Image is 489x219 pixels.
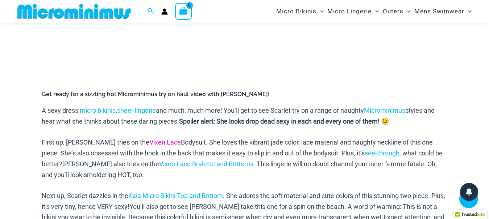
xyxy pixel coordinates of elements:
a: Vixen Lace Bralette and Bottoms [159,160,253,168]
a: Micro BikinisMenu ToggleMenu Toggle [274,2,326,21]
span: Menu Toggle [316,2,324,21]
a: Micro LingerieMenu ToggleMenu Toggle [326,2,381,21]
span: First up, [PERSON_NAME] tries on the Bodysuit. She loves the vibrant jade color, lace material an... [42,138,443,167]
nav: Site Navigation [273,1,475,22]
span: Micro Lingerie [327,2,372,21]
img: MM SHOP LOGO FLAT [14,3,134,20]
span: Mens Swimwear [414,2,464,21]
span: A sexy dress, , and much, much more! You’ll get to see Scarlet try on a range of naughty styles a... [42,107,435,125]
a: View Shopping Cart, empty [175,3,192,20]
span: Next up, Scarlet dazzles in the . She adores the soft material and cute colors of this stunning t... [42,192,445,210]
a: Vixen Lace [149,138,181,146]
span: Outers [383,2,403,21]
strong: Spoiler alert: She looks drop dead sexy in each and every one of them! 😉 [179,117,389,125]
a: Microminimus [364,107,405,114]
h6: Get ready for a sizzling hot Microminimus try on haul video with [PERSON_NAME]! [42,91,448,98]
a: Account icon link [161,8,168,15]
a: Mens SwimwearMenu ToggleMenu Toggle [413,2,473,21]
span: Menu Toggle [464,2,472,21]
a: OutersMenu ToggleMenu Toggle [381,2,413,21]
span: Menu Toggle [403,2,411,21]
a: Kaia Micro Bikini Top and Bottom [128,192,223,199]
a: micro bikinis [80,107,116,114]
a: see-through [365,149,399,157]
a: Search icon link [148,7,154,16]
span: Micro Bikinis [276,2,316,21]
span: Menu Toggle [372,2,379,21]
a: sheer lingerie [117,107,156,114]
span: [PERSON_NAME] also tries on the . This lingerie will no doubt channel your inner femme fatale. Oh... [42,160,437,179]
